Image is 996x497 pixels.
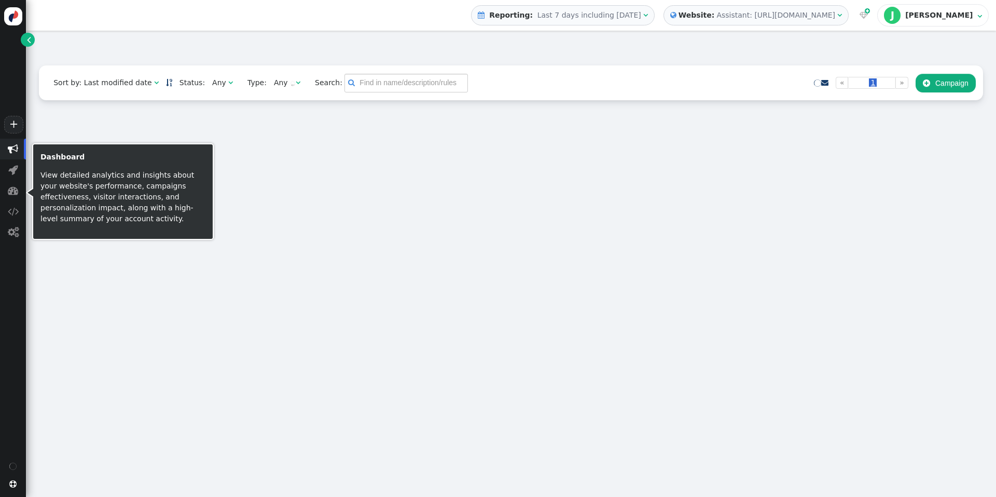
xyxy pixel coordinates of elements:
[884,7,901,23] div: J
[9,480,17,488] span: 
[916,74,976,92] button: Campaign
[821,79,828,86] span: 
[857,10,870,21] a:  
[348,77,355,88] span: 
[643,11,648,19] span: 
[676,10,717,21] b: Website:
[240,77,267,88] span: Type:
[478,11,485,19] span: 
[172,77,205,88] span: Status:
[923,79,930,87] span: 
[27,34,31,45] span: 
[21,33,35,47] a: 
[344,74,468,92] input: Find in name/description/rules
[290,80,296,86] img: loading.gif
[670,10,676,21] span: 
[821,78,828,87] a: 
[212,77,226,88] div: Any
[8,227,19,237] span: 
[860,11,868,19] span: 
[977,12,982,20] span: 
[154,79,159,86] span: 
[274,77,288,88] div: Any
[537,11,641,19] span: Last 7 days including [DATE]
[716,10,835,21] div: Assistant: [URL][DOMAIN_NAME]
[8,165,18,175] span: 
[166,78,172,87] a: 
[895,77,908,89] a: »
[40,170,205,224] p: View detailed analytics and insights about your website's performance, campaigns effectiveness, v...
[869,78,877,87] span: 1
[308,78,342,87] span: Search:
[905,11,975,20] div: [PERSON_NAME]
[4,116,23,133] a: +
[836,77,849,89] a: «
[8,144,18,154] span: 
[837,11,842,19] span: 
[865,7,870,16] span: 
[487,11,535,19] b: Reporting:
[296,79,300,86] span: 
[166,79,172,86] span: Sorted in descending order
[228,79,233,86] span: 
[8,185,18,196] span: 
[53,77,151,88] div: Sort by: Last modified date
[4,7,22,25] img: logo-icon.svg
[40,153,85,161] b: Dashboard
[8,206,19,217] span: 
